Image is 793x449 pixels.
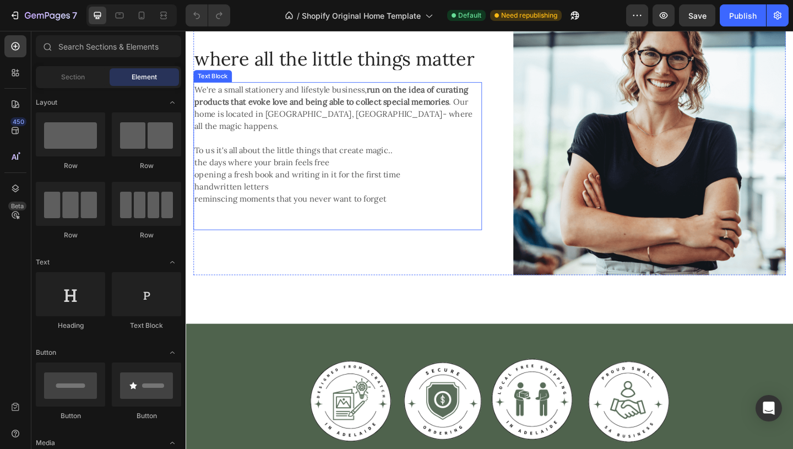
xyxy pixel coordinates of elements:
span: Need republishing [501,10,557,20]
div: Publish [729,10,757,21]
span: Layout [36,98,57,107]
div: Heading [36,321,105,331]
button: Save [679,4,715,26]
span: Section [61,72,85,82]
span: Toggle open [164,94,181,111]
iframe: Design area [186,31,793,449]
span: Toggle open [164,253,181,271]
div: Row [36,161,105,171]
div: Beta [8,202,26,210]
span: Shopify Original Home Template [302,10,421,21]
span: Toggle open [164,344,181,361]
div: Row [112,230,181,240]
span: / [297,10,300,21]
div: Undo/Redo [186,4,230,26]
span: Default [458,10,481,20]
input: Search Sections & Elements [36,35,181,57]
span: Text [36,257,50,267]
img: Alt Image [235,360,323,447]
div: Open Intercom Messenger [756,395,782,421]
span: Save [688,11,707,20]
span: Button [36,348,56,358]
p: 7 [72,9,77,22]
div: Row [36,230,105,240]
div: Row [112,161,181,171]
div: 450 [10,117,26,126]
span: Media [36,438,55,448]
button: Publish [720,4,766,26]
div: Button [112,411,181,421]
div: Button [36,411,105,421]
span: Element [132,72,157,82]
div: Text Block [112,321,181,331]
button: 7 [4,4,82,26]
